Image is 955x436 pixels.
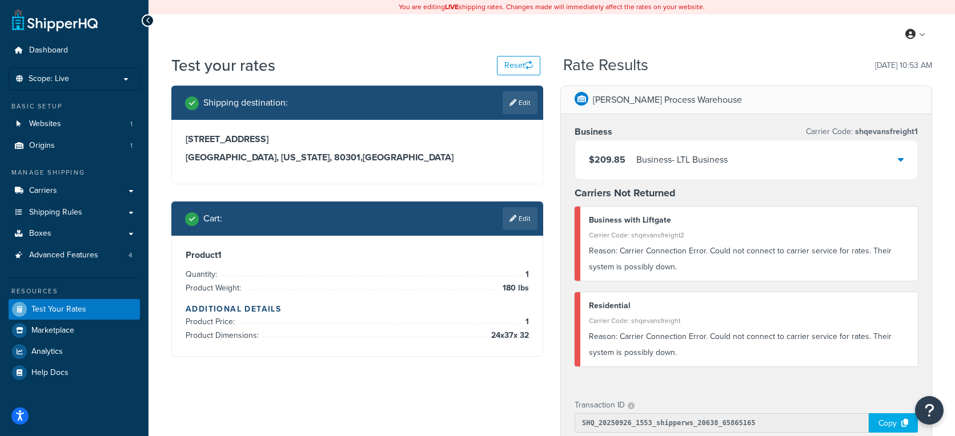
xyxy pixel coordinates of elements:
[130,119,133,129] span: 1
[445,2,459,12] b: LIVE
[875,58,932,74] p: [DATE] 10:53 AM
[29,46,68,55] span: Dashboard
[575,185,676,200] strong: Carriers Not Returned
[9,320,140,341] a: Marketplace
[186,303,529,315] h4: Additional Details
[29,229,51,239] span: Boxes
[9,180,140,201] a: Carriers
[9,102,140,111] div: Basic Setup
[593,92,742,108] p: [PERSON_NAME] Process Warehouse
[9,114,140,135] li: Websites
[9,114,140,135] a: Websites1
[9,299,140,320] a: Test Your Rates
[29,186,57,196] span: Carriers
[589,212,909,228] div: Business with Liftgate
[563,56,648,74] h2: Rate Results
[869,413,918,433] div: Copy
[488,329,529,342] span: 24 x 37 x 32
[9,135,140,156] li: Origins
[636,152,728,168] div: Business - LTL Business
[853,126,918,138] span: shqevansfreight1
[203,98,288,108] h2: Shipping destination :
[9,362,140,383] a: Help Docs
[523,268,529,281] span: 1
[186,282,244,294] span: Product Weight:
[523,315,529,329] span: 1
[9,40,140,61] a: Dashboard
[9,135,140,156] a: Origins1
[500,281,529,295] span: 180 lbs
[186,329,262,341] span: Product Dimensions:
[503,207,537,230] a: Edit
[203,213,222,224] h2: Cart :
[186,134,529,145] h3: [STREET_ADDRESS]
[806,124,918,140] p: Carrier Code:
[915,396,944,425] button: Open Resource Center
[31,368,69,378] span: Help Docs
[29,119,61,129] span: Websites
[9,341,140,362] a: Analytics
[589,245,617,257] span: Reason:
[186,249,529,261] h3: Product 1
[589,329,909,361] div: Carrier Connection Error. Could not connect to carrier service for rates. Their system is possibl...
[497,56,540,75] button: Reset
[29,74,69,84] span: Scope: Live
[9,223,140,244] a: Boxes
[29,251,98,260] span: Advanced Features
[186,152,529,163] h3: [GEOGRAPHIC_DATA], [US_STATE], 80301 , [GEOGRAPHIC_DATA]
[589,313,909,329] div: Carrier Code: shqevansfreight
[589,243,909,275] div: Carrier Connection Error. Could not connect to carrier service for rates. Their system is possibl...
[589,153,625,166] span: $209.85
[9,286,140,296] div: Resources
[9,168,140,177] div: Manage Shipping
[29,208,82,217] span: Shipping Rules
[31,305,86,314] span: Test Your Rates
[130,141,133,151] span: 1
[575,126,612,138] h3: Business
[129,251,133,260] span: 4
[9,202,140,223] a: Shipping Rules
[29,141,55,151] span: Origins
[589,227,909,243] div: Carrier Code: shqevansfreight2
[575,397,625,413] p: Transaction ID
[31,326,74,336] span: Marketplace
[503,91,537,114] a: Edit
[589,298,909,314] div: Residential
[9,245,140,266] a: Advanced Features4
[186,316,238,328] span: Product Price:
[9,245,140,266] li: Advanced Features
[31,347,63,357] span: Analytics
[186,268,220,280] span: Quantity:
[589,330,617,342] span: Reason:
[171,54,275,76] h1: Test your rates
